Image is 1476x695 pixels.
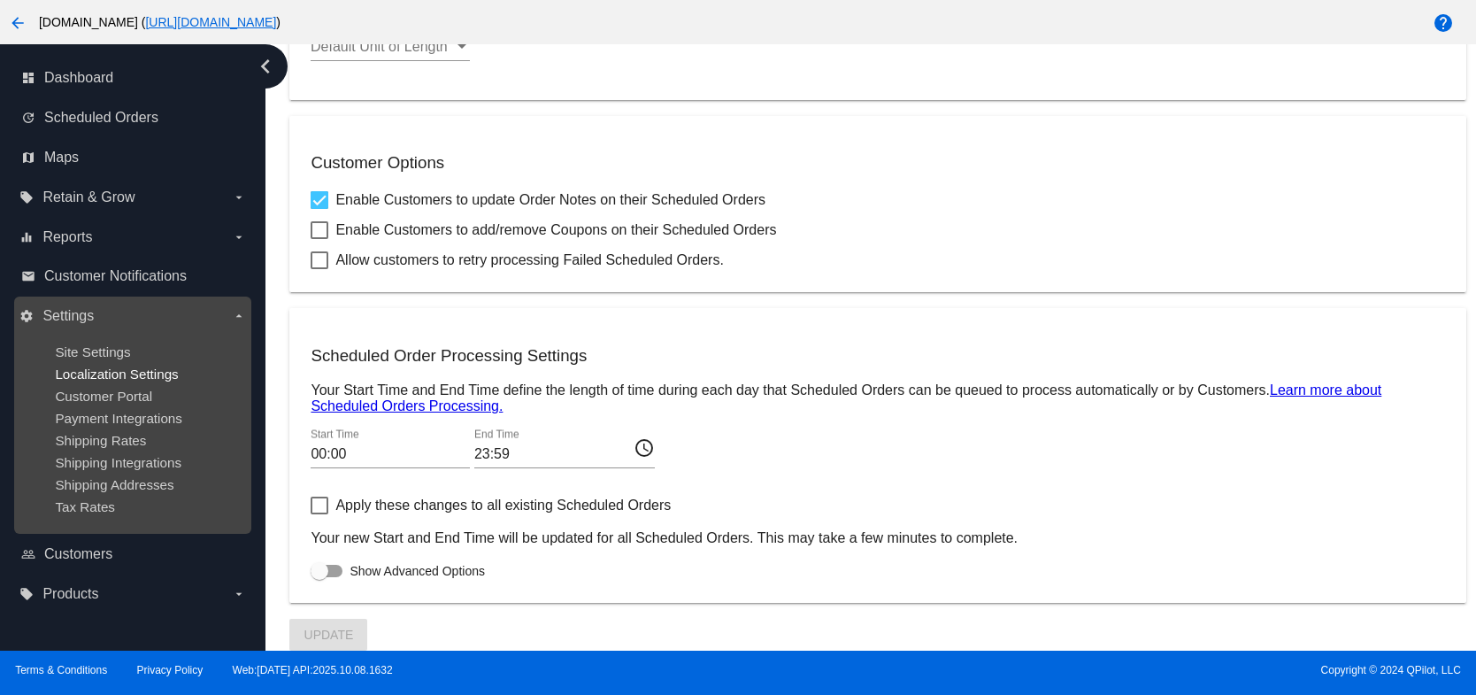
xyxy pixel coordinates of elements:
span: Apply these changes to all existing Scheduled Orders [335,495,671,516]
i: email [21,269,35,283]
span: Enable Customers to update Order Notes on their Scheduled Orders [335,189,765,211]
span: Show Advanced Options [350,562,485,580]
span: Reports [42,229,92,245]
i: settings [19,309,34,323]
input: Start Time [311,446,470,462]
p: Your Start Time and End Time define the length of time during each day that Scheduled Orders can ... [311,382,1444,414]
i: arrow_drop_down [232,309,246,323]
a: Shipping Addresses [55,477,173,492]
span: Copyright © 2024 QPilot, LLC [753,664,1461,676]
span: Retain & Grow [42,189,135,205]
span: Update [304,628,354,642]
a: Tax Rates [55,499,115,514]
i: update [21,111,35,125]
i: arrow_drop_down [232,190,246,205]
button: Update [289,619,367,651]
input: End Time [474,446,634,462]
a: Payment Integrations [55,411,182,426]
a: Site Settings [55,344,130,359]
span: Enable Customers to add/remove Coupons on their Scheduled Orders [335,220,776,241]
i: local_offer [19,587,34,601]
a: email Customer Notifications [21,262,246,290]
p: Your new Start and End Time will be updated for all Scheduled Orders. This may take a few minutes... [311,530,1444,546]
span: Maps [44,150,79,166]
a: update Scheduled Orders [21,104,246,132]
span: Default Unit of Length [311,39,448,54]
i: map [21,151,35,165]
a: Terms & Conditions [15,664,107,676]
a: Shipping Rates [55,433,146,448]
span: [DOMAIN_NAME] ( ) [39,15,281,29]
a: [URL][DOMAIN_NAME] [145,15,276,29]
i: people_outline [21,547,35,561]
a: Shipping Integrations [55,455,181,470]
a: Learn more about Scheduled Orders Processing. [311,382,1381,413]
span: Scheduled Orders [44,110,158,126]
span: Dashboard [44,70,113,86]
i: arrow_drop_down [232,587,246,601]
i: equalizer [19,230,34,244]
span: Customers [44,546,112,562]
i: chevron_left [251,52,280,81]
span: Allow customers to retry processing Failed Scheduled Orders. [335,250,723,271]
a: Privacy Policy [137,664,204,676]
a: dashboard Dashboard [21,64,246,92]
a: Web:[DATE] API:2025.10.08.1632 [233,664,393,676]
mat-icon: help [1433,12,1454,34]
h3: Scheduled Order Processing Settings [311,346,1444,366]
i: dashboard [21,71,35,85]
a: map Maps [21,143,246,172]
i: local_offer [19,190,34,205]
span: Settings [42,308,94,324]
a: Localization Settings [55,367,178,382]
i: arrow_drop_down [232,230,246,244]
a: people_outline Customers [21,540,246,568]
mat-select: Default Unit of Length [311,39,470,55]
mat-icon: access_time [634,436,655,458]
a: Customer Portal [55,389,152,404]
span: Customer Notifications [44,268,187,284]
h3: Customer Options [311,153,1444,173]
span: Products [42,586,98,602]
mat-icon: arrow_back [7,12,28,34]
